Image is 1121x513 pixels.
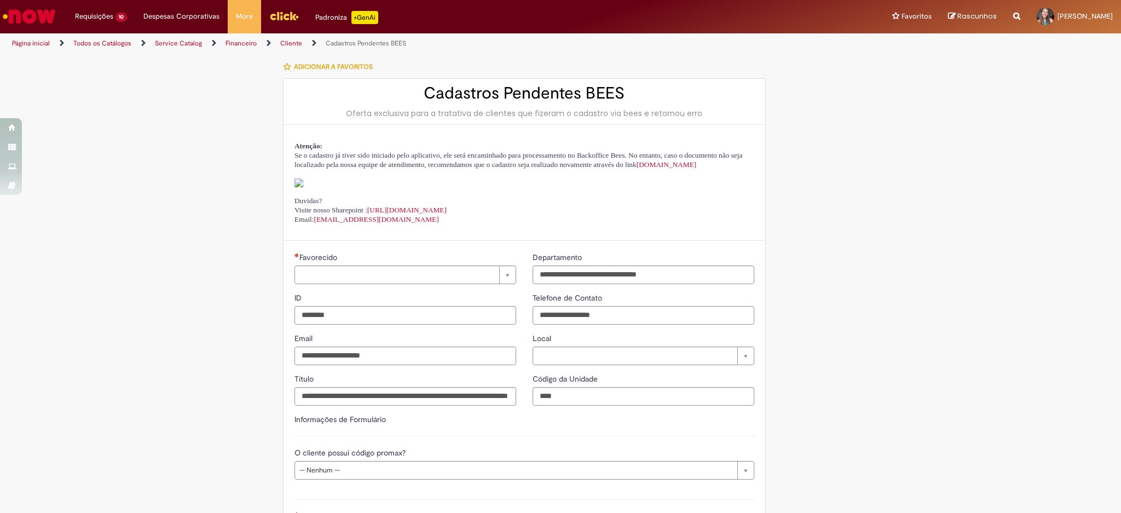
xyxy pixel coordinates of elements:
[294,142,322,150] span: Atenção:
[294,266,516,284] a: Limpar campo Favorecido
[533,266,754,284] input: Departamento
[637,160,697,169] a: [DOMAIN_NAME]
[294,215,439,223] span: Email:
[294,333,315,343] span: Email
[73,39,131,48] a: Todos os Catálogos
[315,11,378,24] div: Padroniza
[294,178,303,187] img: sys_attachment.do
[294,414,386,424] label: Informações de Formulário
[226,39,257,48] a: Financeiro
[269,8,299,24] img: click_logo_yellow_360x200.png
[1058,11,1113,21] span: [PERSON_NAME]
[533,306,754,325] input: Telefone de Contato
[155,39,202,48] a: Service Catalog
[236,11,253,22] span: More
[533,252,584,262] span: Departamento
[12,39,50,48] a: Página inicial
[294,253,299,257] span: Necessários
[294,108,754,119] div: Oferta exclusiva para a tratativa de clientes que fizeram o cadastro via bees e retornou erro
[294,62,373,71] span: Adicionar a Favoritos
[294,197,447,214] span: Duvidas? Visite nosso Sharepoint :
[280,39,302,48] a: Cliente
[294,306,516,325] input: ID
[533,387,754,406] input: Código da Unidade
[533,293,604,303] span: Telefone de Contato
[294,84,754,102] h2: Cadastros Pendentes BEES
[294,374,316,384] span: Título
[1,5,57,27] img: ServiceNow
[8,33,739,54] ul: Trilhas de página
[115,13,127,22] span: 10
[283,55,379,78] button: Adicionar a Favoritos
[957,11,997,21] span: Rascunhos
[533,333,553,343] span: Local
[294,387,516,406] input: Título
[948,11,997,22] a: Rascunhos
[902,11,932,22] span: Favoritos
[143,11,219,22] span: Despesas Corporativas
[294,151,742,169] span: Se o cadastro já tiver sido iniciado pelo aplicativo, ele será encaminhado para processamento no ...
[326,39,406,48] a: Cadastros Pendentes BEES
[314,215,439,223] a: [EMAIL_ADDRESS][DOMAIN_NAME]
[294,293,304,303] span: ID
[299,252,339,262] span: Necessários - Favorecido
[299,462,732,479] span: -- Nenhum --
[533,347,754,365] a: Limpar campo Local
[533,374,600,384] span: Código da Unidade
[294,448,408,458] span: O cliente possui código promax?
[351,11,378,24] p: +GenAi
[367,206,447,214] a: [URL][DOMAIN_NAME]
[294,347,516,365] input: Email
[75,11,113,22] span: Requisições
